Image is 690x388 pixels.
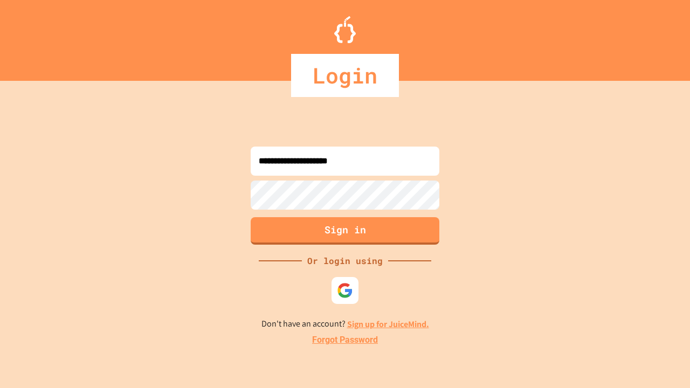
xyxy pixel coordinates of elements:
a: Forgot Password [312,334,378,347]
div: Or login using [302,254,388,267]
iframe: chat widget [601,298,679,344]
img: google-icon.svg [337,282,353,299]
button: Sign in [251,217,439,245]
div: Login [291,54,399,97]
p: Don't have an account? [261,317,429,331]
iframe: chat widget [645,345,679,377]
img: Logo.svg [334,16,356,43]
a: Sign up for JuiceMind. [347,318,429,330]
